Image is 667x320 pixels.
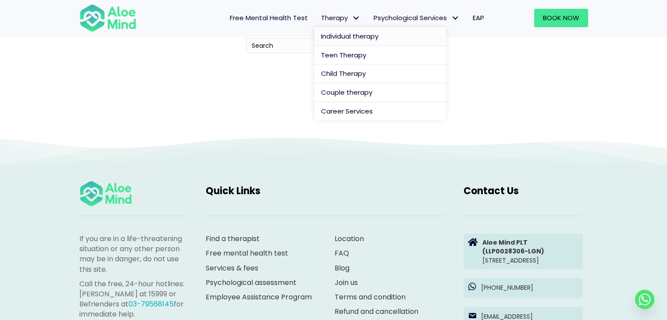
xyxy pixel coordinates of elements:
a: Free mental health test [206,248,288,258]
a: Refund and cancellation [335,306,418,316]
a: Find a therapist [206,234,260,244]
a: Child Therapy [314,64,446,83]
a: Teen Therapy [314,46,446,65]
a: 03-79568145 [128,299,174,309]
span: Teen Therapy [321,50,366,60]
span: Couple therapy [321,88,372,97]
a: Terms and condition [335,292,406,302]
span: Book Now [543,13,579,22]
p: If you are in a life-threatening situation or any other person may be in danger, do not use this ... [79,234,188,274]
span: Contact Us [464,184,519,198]
a: Book Now [534,9,588,27]
span: Individual therapy [321,32,378,41]
a: Couple therapy [314,83,446,102]
a: Free Mental Health Test [223,9,314,27]
a: Aloe Mind PLT(LLP0028306-LGN)[STREET_ADDRESS] [464,234,583,269]
nav: Menu [148,9,491,27]
a: EAP [466,9,491,27]
span: Quick Links [206,184,260,198]
strong: (LLP0028306-LGN) [482,247,544,256]
a: Psychological assessment [206,277,296,288]
p: [STREET_ADDRESS] [482,238,578,265]
input: Search [246,38,421,53]
a: Services & fees [206,263,258,273]
a: [PHONE_NUMBER] [464,278,583,298]
a: FAQ [335,248,349,258]
p: [PHONE_NUMBER] [481,283,578,292]
span: EAP [473,13,484,22]
a: Location [335,234,364,244]
a: Individual therapy [314,27,446,46]
p: Call the free, 24-hour hotlines: [PERSON_NAME] at 15999 or Befrienders at for immediate help. [79,279,188,320]
strong: Aloe Mind PLT [482,238,528,247]
span: Child Therapy [321,69,366,78]
span: Free Mental Health Test [230,13,308,22]
a: Psychological ServicesPsychological Services: submenu [367,9,466,27]
img: Aloe mind Logo [79,4,136,32]
a: Career Services [314,102,446,121]
a: Whatsapp [635,290,654,309]
span: Therapy: submenu [350,12,363,25]
a: Employee Assistance Program [206,292,312,302]
span: Psychological Services [374,13,460,22]
span: Psychological Services: submenu [449,12,462,25]
span: Therapy [321,13,360,22]
span: Career Services [321,107,373,116]
img: Aloe mind Logo [79,180,132,207]
a: Join us [335,277,358,288]
a: TherapyTherapy: submenu [314,9,367,27]
a: Blog [335,263,350,273]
